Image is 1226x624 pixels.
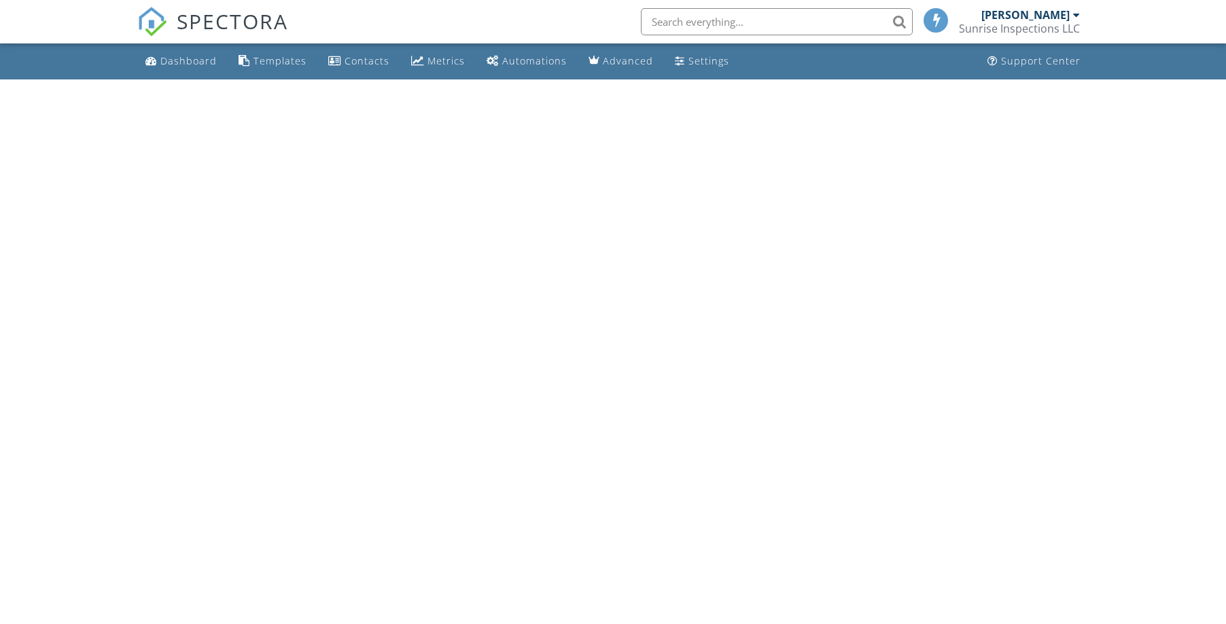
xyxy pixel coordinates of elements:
[1001,54,1081,67] div: Support Center
[959,22,1080,35] div: Sunrise Inspections LLC
[603,54,653,67] div: Advanced
[981,8,1070,22] div: [PERSON_NAME]
[641,8,913,35] input: Search everything...
[160,54,217,67] div: Dashboard
[427,54,465,67] div: Metrics
[406,49,470,74] a: Metrics
[982,49,1086,74] a: Support Center
[137,18,288,47] a: SPECTORA
[177,7,288,35] span: SPECTORA
[669,49,735,74] a: Settings
[481,49,572,74] a: Automations (Basic)
[323,49,395,74] a: Contacts
[502,54,567,67] div: Automations
[233,49,312,74] a: Templates
[583,49,659,74] a: Advanced
[345,54,389,67] div: Contacts
[140,49,222,74] a: Dashboard
[137,7,167,37] img: The Best Home Inspection Software - Spectora
[688,54,729,67] div: Settings
[253,54,306,67] div: Templates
